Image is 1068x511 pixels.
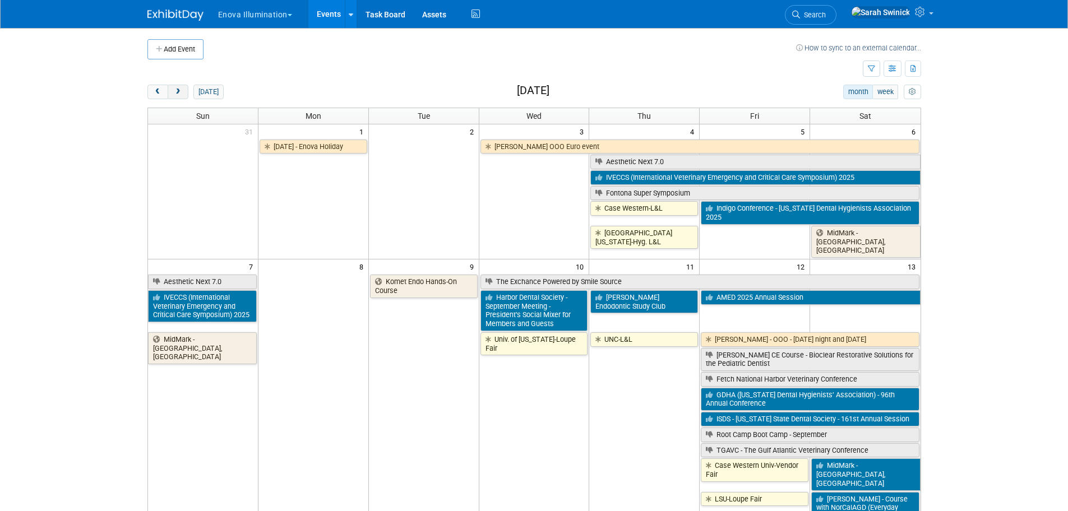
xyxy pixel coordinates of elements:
span: Mon [306,112,321,120]
button: week [872,85,898,99]
span: 10 [575,259,589,273]
span: 13 [907,259,921,273]
a: [PERSON_NAME] Endodontic Study Club [590,290,698,313]
span: Fri [750,112,759,120]
a: TGAVC - The Gulf Atlantic Veterinary Conference [701,443,919,458]
span: Tue [418,112,430,120]
a: MidMark - [GEOGRAPHIC_DATA], [GEOGRAPHIC_DATA] [148,332,257,364]
a: Harbor Dental Society - September Meeting - President’s Social Mixer for Members and Guests [480,290,588,331]
a: IVECCS (International Veterinary Emergency and Critical Care Symposium) 2025 [148,290,257,322]
span: 9 [469,259,479,273]
a: [PERSON_NAME] CE Course - Bioclear Restorative Solutions for the Pediatric Dentist [701,348,919,371]
i: Personalize Calendar [909,89,916,96]
button: next [168,85,188,99]
span: 3 [579,124,589,138]
a: Aesthetic Next 7.0 [590,155,920,169]
span: 5 [799,124,810,138]
span: 8 [358,259,368,273]
a: Indigo Conference - [US_STATE] Dental Hygienists Association 2025 [701,201,919,224]
a: AMED 2025 Annual Session [701,290,920,305]
a: Komet Endo Hands-On Course [370,275,478,298]
button: myCustomButton [904,85,921,99]
h2: [DATE] [517,85,549,97]
a: [DATE] - Enova Holiday [260,140,367,154]
img: ExhibitDay [147,10,204,21]
button: prev [147,85,168,99]
a: LSU-Loupe Fair [701,492,808,507]
a: Fetch National Harbor Veterinary Conference [701,372,919,387]
span: 4 [689,124,699,138]
span: 1 [358,124,368,138]
a: [PERSON_NAME] OOO Euro event [480,140,919,154]
span: 7 [248,259,258,273]
span: Wed [526,112,542,120]
a: Search [785,5,836,25]
a: [PERSON_NAME] - OOO - [DATE] night and [DATE] [701,332,919,347]
a: How to sync to an external calendar... [796,44,921,52]
a: Case Western-L&L [590,201,698,216]
span: 6 [910,124,921,138]
a: Fontona Super Symposium [590,186,919,201]
a: The Exchance Powered by Smile Source [480,275,919,289]
a: UNC-L&L [590,332,698,347]
span: Sat [859,112,871,120]
span: 2 [469,124,479,138]
button: [DATE] [193,85,223,99]
span: Search [800,11,826,19]
span: Thu [637,112,651,120]
a: MidMark - [GEOGRAPHIC_DATA], [GEOGRAPHIC_DATA] [811,226,920,258]
button: Add Event [147,39,204,59]
a: Aesthetic Next 7.0 [148,275,257,289]
span: 11 [685,259,699,273]
a: IVECCS (International Veterinary Emergency and Critical Care Symposium) 2025 [590,170,920,185]
a: MidMark - [GEOGRAPHIC_DATA], [GEOGRAPHIC_DATA] [811,458,920,490]
img: Sarah Swinick [851,6,910,18]
a: [GEOGRAPHIC_DATA][US_STATE]-Hyg. L&L [590,226,698,249]
a: Case Western Univ-Vendor Fair [701,458,808,481]
button: month [843,85,873,99]
span: 12 [796,259,810,273]
span: 31 [244,124,258,138]
span: Sun [196,112,210,120]
a: Univ. of [US_STATE]-Loupe Fair [480,332,588,355]
a: GDHA ([US_STATE] Dental Hygienists’ Association) - 96th Annual Conference [701,388,919,411]
a: Root Camp Boot Camp - September [701,428,919,442]
a: ISDS - [US_STATE] State Dental Society - 161st Annual Session [701,412,919,426]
